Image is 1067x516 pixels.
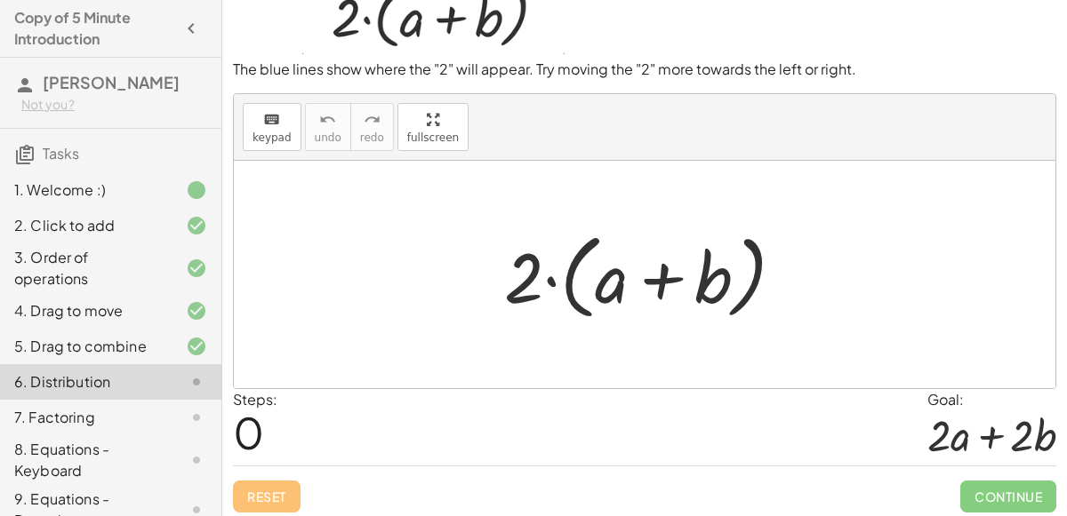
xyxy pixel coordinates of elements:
[14,439,157,481] div: 8. Equations - Keyboard
[14,300,157,322] div: 4. Drag to move
[233,405,264,459] span: 0
[14,7,175,50] h4: Copy of 5 Minute Introduction
[14,179,157,201] div: 1. Welcome :)
[407,131,459,144] span: fullscreen
[43,72,180,92] span: [PERSON_NAME]
[263,109,280,131] i: keyboard
[186,407,207,428] i: Task not started.
[14,336,157,357] div: 5. Drag to combine
[14,247,157,290] div: 3. Order of operations
[186,371,207,393] i: Task not started.
[186,300,207,322] i: Task finished and correct.
[397,103,469,151] button: fullscreen
[360,131,384,144] span: redo
[233,60,1056,80] p: The blue lines show where the "2" will appear. Try moving the "2" more towards the left or right.
[43,144,79,163] span: Tasks
[14,215,157,236] div: 2. Click to add
[186,336,207,357] i: Task finished and correct.
[350,103,394,151] button: redoredo
[186,258,207,279] i: Task finished and correct.
[253,131,292,144] span: keypad
[305,103,351,151] button: undoundo
[21,96,207,114] div: Not you?
[927,389,1056,410] div: Goal:
[186,179,207,201] i: Task finished.
[315,131,341,144] span: undo
[233,390,277,409] label: Steps:
[186,215,207,236] i: Task finished and correct.
[186,449,207,471] i: Task not started.
[364,109,381,131] i: redo
[319,109,336,131] i: undo
[14,407,157,428] div: 7. Factoring
[243,103,301,151] button: keyboardkeypad
[14,371,157,393] div: 6. Distribution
